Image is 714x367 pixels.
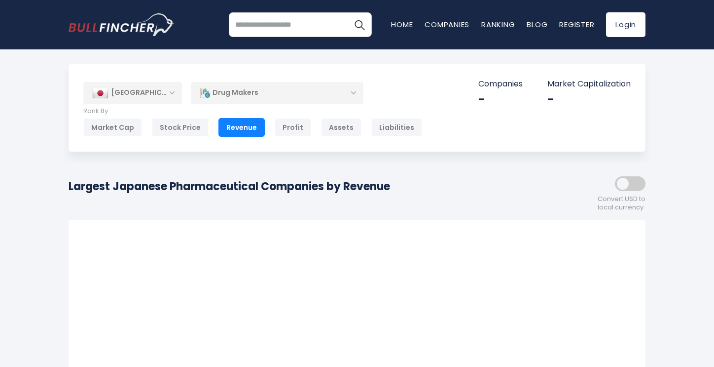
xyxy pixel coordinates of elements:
[547,92,631,107] div: -
[83,82,182,104] div: [GEOGRAPHIC_DATA]
[347,12,372,37] button: Search
[69,178,390,195] h1: Largest Japanese Pharmaceutical Companies by Revenue
[371,118,422,137] div: Liabilities
[391,19,413,30] a: Home
[83,118,142,137] div: Market Cap
[606,12,645,37] a: Login
[559,19,594,30] a: Register
[527,19,547,30] a: Blog
[598,195,645,212] span: Convert USD to local currency
[83,107,422,116] p: Rank By
[191,82,363,104] div: Drug Makers
[218,118,265,137] div: Revenue
[425,19,469,30] a: Companies
[481,19,515,30] a: Ranking
[547,79,631,89] p: Market Capitalization
[275,118,311,137] div: Profit
[69,13,175,36] a: Go to homepage
[69,13,175,36] img: bullfincher logo
[478,79,523,89] p: Companies
[152,118,209,137] div: Stock Price
[478,92,523,107] div: -
[321,118,361,137] div: Assets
